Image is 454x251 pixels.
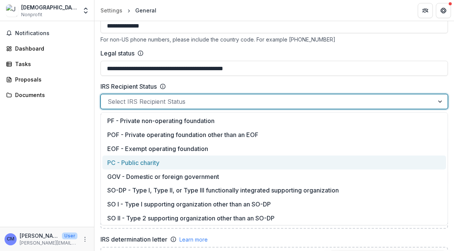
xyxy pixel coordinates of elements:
[3,27,91,39] button: Notifications
[100,49,134,58] label: Legal status
[80,235,90,244] button: More
[3,89,91,101] a: Documents
[100,235,167,244] label: IRS determination letter
[102,142,446,156] div: EOF - Exempt operating foundation
[20,232,59,240] p: [PERSON_NAME]
[7,237,14,242] div: Chris Moser
[15,75,85,83] div: Proposals
[102,183,446,197] div: SO-DP - Type I, Type II, or Type III functionally integrated supporting organization
[97,5,159,16] nav: breadcrumb
[102,128,446,142] div: POF - Private operating foundation other than an EOF
[3,58,91,70] a: Tasks
[15,60,85,68] div: Tasks
[20,240,77,246] p: [PERSON_NAME][EMAIL_ADDRESS][PERSON_NAME][DOMAIN_NAME]
[21,11,42,18] span: Nonprofit
[100,82,157,91] label: IRS Recipient Status
[179,236,208,243] a: Learn more
[80,3,91,18] button: Open entity switcher
[436,3,451,18] button: Get Help
[100,36,448,43] div: For non-US phone numbers, please include the country code. For example [PHONE_NUMBER]
[62,233,77,239] p: User
[102,156,446,169] div: PC - Public charity
[15,45,85,52] div: Dashboard
[15,30,88,37] span: Notifications
[102,197,446,211] div: SO I - Type I supporting organization other than an SO-DP
[418,3,433,18] button: Partners
[21,3,77,11] div: [DEMOGRAPHIC_DATA] Refugee Service [GEOGRAPHIC_DATA]
[3,73,91,86] a: Proposals
[6,5,18,17] img: Jesuit Refugee Service USA
[100,6,122,14] div: Settings
[102,211,446,225] div: SO II - Type 2 supporting organization other than an SO-DP
[3,42,91,55] a: Dashboard
[102,169,446,183] div: GOV - Domestic or foreign government
[15,91,85,99] div: Documents
[135,6,156,14] div: General
[102,114,446,128] div: PF - Private non-operating foundation
[97,5,125,16] a: Settings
